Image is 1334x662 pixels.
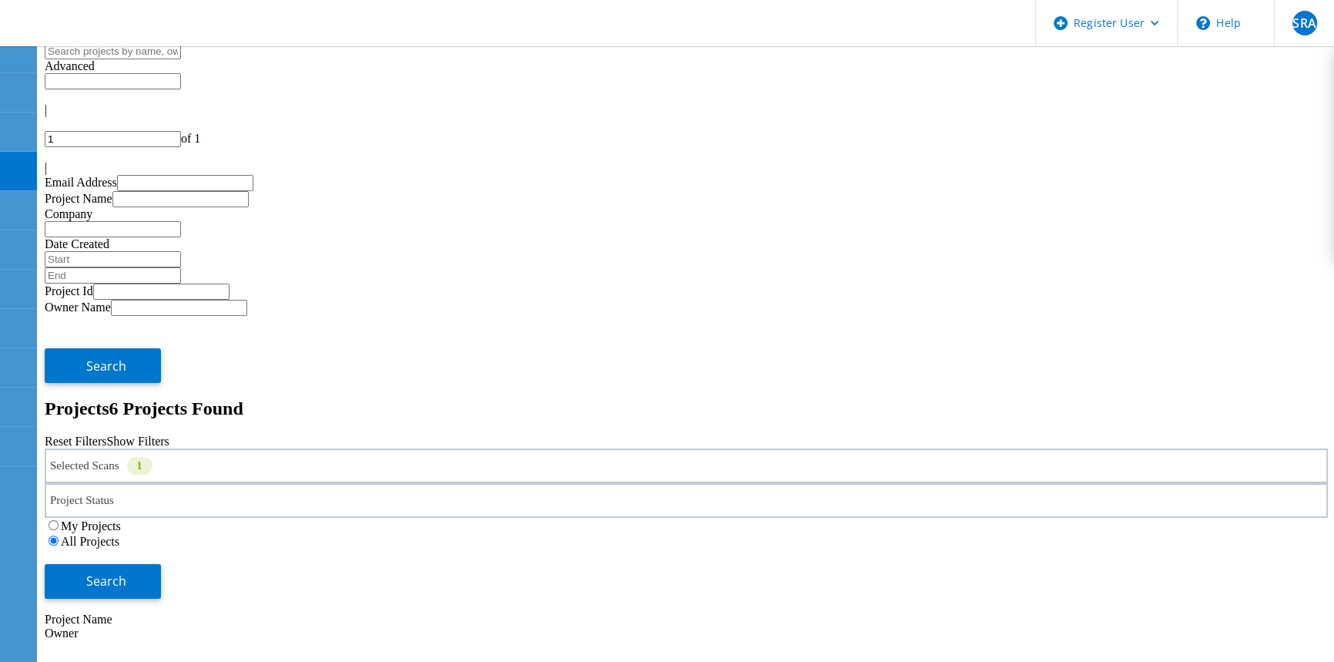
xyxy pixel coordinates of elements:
[45,483,1328,518] div: Project Status
[1292,17,1316,29] span: SRA
[45,435,106,448] a: Reset Filters
[181,132,200,145] span: of 1
[45,398,109,418] b: Projects
[127,457,153,475] div: 1
[45,237,109,250] label: Date Created
[45,161,1328,175] div: |
[45,613,1328,627] div: Project Name
[45,301,111,314] label: Owner Name
[15,30,181,43] a: Live Optics Dashboard
[109,398,243,418] span: 6 Projects Found
[106,435,169,448] a: Show Filters
[45,176,117,189] label: Email Address
[45,267,181,284] input: End
[45,348,161,383] button: Search
[45,59,95,72] span: Advanced
[45,207,92,220] label: Company
[86,573,126,590] span: Search
[45,251,181,267] input: Start
[61,535,119,548] label: All Projects
[45,103,1328,117] div: |
[45,192,112,205] label: Project Name
[61,519,121,533] label: My Projects
[45,449,1328,483] div: Selected Scans
[45,564,161,599] button: Search
[1196,16,1210,30] svg: \n
[45,284,93,297] label: Project Id
[45,43,181,59] input: Search projects by name, owner, ID, company, etc
[45,627,1328,640] div: Owner
[86,358,126,375] span: Search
